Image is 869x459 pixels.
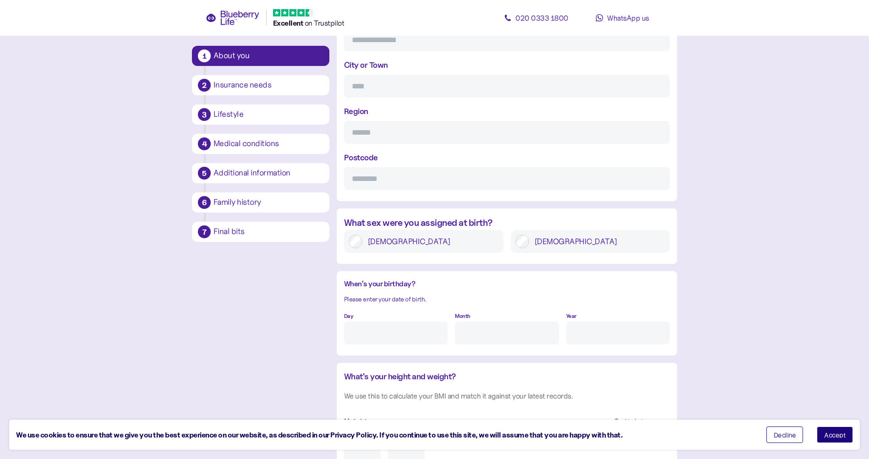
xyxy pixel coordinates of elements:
[192,104,329,125] button: 3Lifestyle
[192,46,329,66] button: 1About you
[362,235,499,248] label: [DEMOGRAPHIC_DATA]
[192,134,329,154] button: 4Medical conditions
[213,52,323,60] div: About you
[16,429,753,441] div: We use cookies to ensure that we give you the best experience on our website, as described in our...
[198,49,211,62] div: 1
[529,235,666,248] label: [DEMOGRAPHIC_DATA]
[344,59,388,71] label: City or Town
[198,137,211,150] div: 4
[305,18,344,27] span: on Trustpilot
[213,198,323,207] div: Family history
[581,9,664,27] a: WhatsApp us
[824,432,846,438] span: Accept
[344,105,368,117] label: Region
[455,312,470,321] label: Month
[495,9,578,27] a: 020 0333 1800
[198,79,211,92] div: 2
[344,151,378,164] label: Postcode
[605,414,670,430] button: Switch to cm
[213,228,323,236] div: Final bits
[344,390,670,402] div: We use this to calculate your BMI and match it against your latest records.
[607,13,649,22] span: WhatsApp us
[198,196,211,209] div: 6
[515,13,568,22] span: 020 0333 1800
[192,192,329,213] button: 6Family history
[614,415,661,428] div: Switch to cm
[213,169,323,177] div: Additional information
[766,426,803,443] button: Decline cookies
[344,295,670,305] div: Please enter your date of birth.
[344,279,670,290] div: When's your birthday?
[273,18,305,27] span: Excellent ️
[192,163,329,183] button: 5Additional information
[817,426,853,443] button: Accept cookies
[774,432,796,438] span: Decline
[213,140,323,148] div: Medical conditions
[344,312,354,321] label: Day
[213,110,323,119] div: Lifestyle
[344,415,367,428] div: Height
[566,312,577,321] label: Year
[198,108,211,121] div: 3
[192,75,329,95] button: 2Insurance needs
[213,81,323,89] div: Insurance needs
[198,225,211,238] div: 7
[198,167,211,180] div: 5
[192,222,329,242] button: 7Final bits
[344,370,670,383] div: What's your height and weight?
[344,216,670,230] div: What sex were you assigned at birth?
